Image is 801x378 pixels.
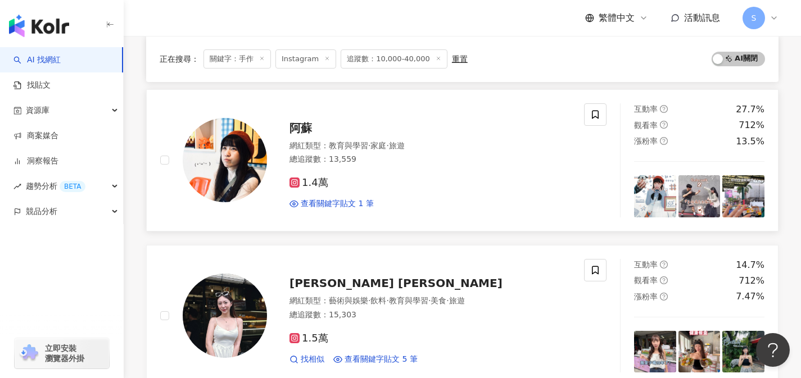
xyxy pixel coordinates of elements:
span: question-circle [660,121,668,129]
span: 互動率 [634,260,658,269]
a: chrome extension立即安裝 瀏覽器外掛 [15,338,109,368]
a: 查看關鍵字貼文 5 筆 [333,354,418,365]
div: BETA [60,181,85,192]
span: 1.4萬 [289,177,328,189]
img: post-image [678,331,721,373]
span: 追蹤數：10,000-40,000 [341,49,447,69]
img: chrome extension [18,344,40,362]
img: post-image [634,175,676,217]
span: question-circle [660,261,668,268]
span: 競品分析 [26,199,57,224]
div: 7.47% [736,290,764,303]
div: 14.7% [736,259,764,271]
a: KOL Avatar阿蘇網紅類型：教育與學習·家庭·旅遊總追蹤數：13,5591.4萬查看關鍵字貼文 1 筆互動率question-circle27.7%觀看率question-circle71... [146,89,779,231]
span: 觀看率 [634,121,658,130]
div: 13.5% [736,135,764,148]
span: question-circle [660,293,668,300]
img: post-image [722,175,764,217]
span: 互動率 [634,104,658,113]
span: 繁體中文 [599,12,635,24]
iframe: Help Scout Beacon - Open [756,333,790,367]
span: 觀看率 [634,276,658,285]
span: 阿蘇 [289,121,312,135]
span: rise [13,183,21,190]
span: question-circle [660,276,668,284]
span: 飲料 [370,296,386,305]
span: 查看關鍵字貼文 5 筆 [345,354,418,365]
span: 藝術與娛樂 [329,296,368,305]
div: 712% [739,275,764,287]
span: 漲粉率 [634,292,658,301]
span: 查看關鍵字貼文 1 筆 [301,198,374,210]
span: Instagram [275,49,336,69]
span: · [368,141,370,150]
span: 旅遊 [449,296,465,305]
span: 旅遊 [389,141,405,150]
a: 商案媒合 [13,130,58,142]
span: · [368,296,370,305]
span: 教育與學習 [329,141,368,150]
img: post-image [634,331,676,373]
img: post-image [722,331,764,373]
span: question-circle [660,105,668,113]
a: 找貼文 [13,80,51,91]
span: · [446,296,449,305]
div: 網紅類型 ： [289,140,571,152]
div: 總追蹤數 ： 13,559 [289,154,571,165]
span: 關鍵字：手作 [203,49,271,69]
span: 1.5萬 [289,333,328,344]
span: · [428,296,431,305]
span: [PERSON_NAME] [PERSON_NAME] [289,276,503,290]
span: · [386,141,388,150]
span: 趨勢分析 [26,174,85,199]
div: 網紅類型 ： [289,295,571,307]
img: logo [9,15,69,37]
span: · [386,296,388,305]
div: 27.7% [736,103,764,116]
span: 正在搜尋 ： [160,54,199,63]
a: 查看關鍵字貼文 1 筆 [289,198,374,210]
a: 洞察報告 [13,156,58,167]
span: question-circle [660,137,668,145]
img: KOL Avatar [183,274,267,358]
span: S [752,12,757,24]
span: 活動訊息 [684,12,720,23]
span: 家庭 [370,141,386,150]
img: post-image [678,175,721,217]
div: 712% [739,119,764,131]
img: KOL Avatar [183,118,267,202]
span: 找相似 [301,354,324,365]
div: 總追蹤數 ： 15,303 [289,309,571,321]
span: 教育與學習 [389,296,428,305]
a: 找相似 [289,354,324,365]
div: 重置 [452,54,468,63]
span: 美食 [431,296,446,305]
span: 立即安裝 瀏覽器外掛 [45,343,84,363]
span: 漲粉率 [634,136,658,145]
a: searchAI 找網紅 [13,54,61,66]
span: 資源庫 [26,98,49,123]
